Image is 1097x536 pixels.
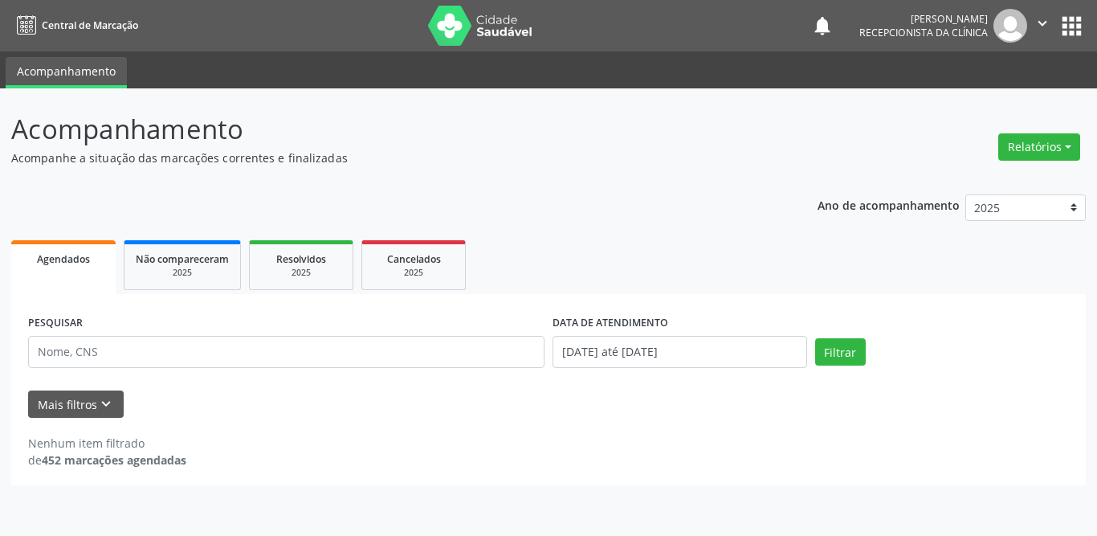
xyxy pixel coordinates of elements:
[553,311,668,336] label: DATA DE ATENDIMENTO
[998,133,1080,161] button: Relatórios
[28,435,186,452] div: Nenhum item filtrado
[373,267,454,279] div: 2025
[42,452,186,468] strong: 452 marcações agendadas
[859,26,988,39] span: Recepcionista da clínica
[276,252,326,266] span: Resolvidos
[993,9,1027,43] img: img
[811,14,834,37] button: notifications
[6,57,127,88] a: Acompanhamento
[42,18,138,32] span: Central de Marcação
[553,336,807,368] input: Selecione um intervalo
[818,194,960,215] p: Ano de acompanhamento
[28,452,186,468] div: de
[28,311,83,336] label: PESQUISAR
[97,395,115,413] i: keyboard_arrow_down
[261,267,341,279] div: 2025
[11,149,764,166] p: Acompanhe a situação das marcações correntes e finalizadas
[1034,14,1051,32] i: 
[1027,9,1058,43] button: 
[815,338,866,366] button: Filtrar
[387,252,441,266] span: Cancelados
[1058,12,1086,40] button: apps
[37,252,90,266] span: Agendados
[11,109,764,149] p: Acompanhamento
[28,391,124,419] button: Mais filtroskeyboard_arrow_down
[136,267,229,279] div: 2025
[28,336,544,368] input: Nome, CNS
[859,12,988,26] div: [PERSON_NAME]
[136,252,229,266] span: Não compareceram
[11,12,138,39] a: Central de Marcação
